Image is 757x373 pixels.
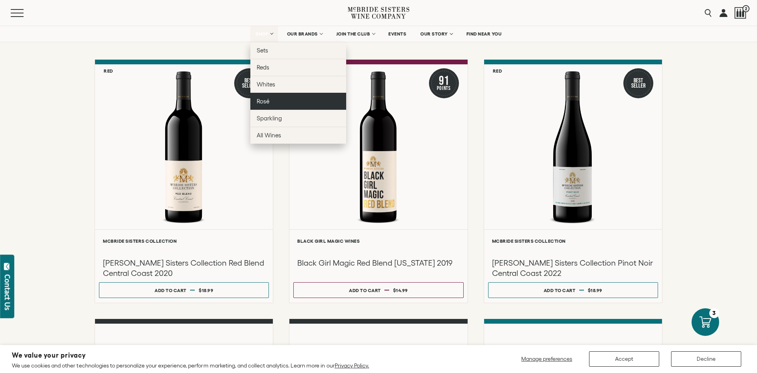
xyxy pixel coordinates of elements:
[336,31,370,37] span: JOIN THE CLUB
[12,352,369,359] h2: We value your privacy
[461,26,507,42] a: FIND NEAR YOU
[293,282,463,298] button: Add to cart $14.99
[250,93,346,110] a: Rosé
[420,31,448,37] span: OUR STORY
[12,362,369,369] p: We use cookies and other technologies to personalize your experience, perform marketing, and coll...
[250,76,346,93] a: Whites
[257,47,268,54] span: Sets
[257,98,269,105] span: Rosé
[516,351,577,367] button: Manage preferences
[544,285,576,296] div: Add to cart
[255,31,269,37] span: SHOP
[335,362,369,369] a: Privacy Policy.
[11,9,39,17] button: Mobile Menu Trigger
[393,288,408,293] span: $14.99
[104,68,113,73] h6: Red
[282,26,327,42] a: OUR BRANDS
[199,288,213,293] span: $18.99
[466,31,502,37] span: FIND NEAR YOU
[287,31,318,37] span: OUR BRANDS
[671,351,741,367] button: Decline
[388,31,406,37] span: EVENTS
[99,282,269,298] button: Add to cart $18.99
[95,60,273,303] a: Red Best Seller McBride Sisters Collection Red Blend Central Coast McBride Sisters Collection [PE...
[250,59,346,76] a: Reds
[4,274,11,310] div: Contact Us
[493,68,502,73] h6: Red
[349,285,381,296] div: Add to cart
[415,26,457,42] a: OUR STORY
[383,26,411,42] a: EVENTS
[588,288,602,293] span: $18.99
[250,42,346,59] a: Sets
[488,282,658,298] button: Add to cart $18.99
[521,356,572,362] span: Manage preferences
[709,308,719,318] div: 3
[297,258,459,268] h3: Black Girl Magic Red Blend [US_STATE] 2019
[492,258,654,278] h3: [PERSON_NAME] Sisters Collection Pinot Noir Central Coast 2022
[103,258,265,278] h3: [PERSON_NAME] Sisters Collection Red Blend Central Coast 2020
[155,285,186,296] div: Add to cart
[742,5,750,12] span: 2
[589,351,659,367] button: Accept
[331,26,380,42] a: JOIN THE CLUB
[250,110,346,127] a: Sparkling
[103,238,265,244] h6: McBride Sisters Collection
[492,238,654,244] h6: McBride Sisters Collection
[250,26,278,42] a: SHOP
[257,132,281,139] span: All Wines
[257,115,282,122] span: Sparkling
[257,64,269,71] span: Reds
[484,60,662,303] a: Red Best Seller McBride Sisters Collection Central Coast Pinot Noir McBride Sisters Collection [P...
[289,60,468,303] a: Red 91 Points Black Girl Magic Red Blend Black Girl Magic Wines Black Girl Magic Red Blend [US_ST...
[297,238,459,244] h6: Black Girl Magic Wines
[250,127,346,144] a: All Wines
[257,81,275,88] span: Whites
